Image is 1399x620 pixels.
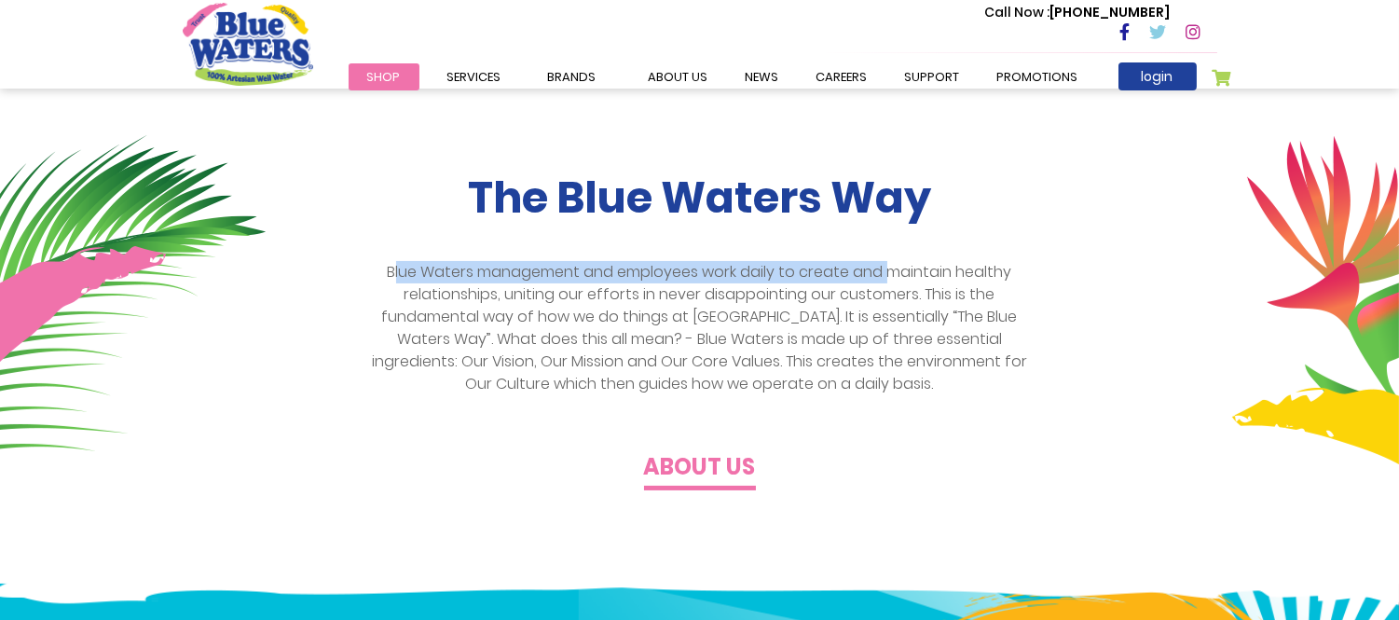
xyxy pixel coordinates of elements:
a: about us [630,63,727,90]
span: Call Now : [985,3,1050,21]
span: Brands [548,68,597,86]
h2: The Blue Waters Way [183,172,1217,224]
span: Services [447,68,501,86]
a: About us [644,459,756,480]
a: support [886,63,979,90]
a: store logo [183,3,313,85]
h4: About us [644,454,756,481]
a: Promotions [979,63,1097,90]
p: [PHONE_NUMBER] [985,3,1171,22]
p: Blue Waters management and employees work daily to create and maintain healthy relationships, uni... [362,261,1037,395]
span: Shop [367,68,401,86]
a: careers [798,63,886,90]
a: login [1118,62,1197,90]
a: News [727,63,798,90]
